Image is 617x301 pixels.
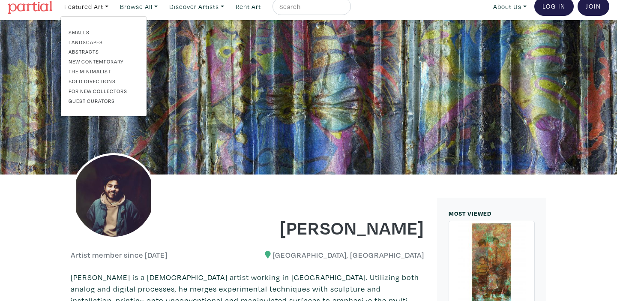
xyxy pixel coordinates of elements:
[71,153,156,239] img: phpThumb.php
[69,87,139,95] a: For New Collectors
[69,28,139,36] a: Smalls
[69,38,139,46] a: Landscapes
[254,250,425,260] h6: [GEOGRAPHIC_DATA], [GEOGRAPHIC_DATA]
[60,16,147,117] div: Featured Art
[254,216,425,239] h1: [PERSON_NAME]
[69,77,139,85] a: Bold Directions
[449,209,491,217] small: MOST VIEWED
[279,1,343,12] input: Search
[69,57,139,65] a: New Contemporary
[69,48,139,55] a: Abstracts
[69,67,139,75] a: The Minimalist
[69,97,139,105] a: Guest Curators
[71,250,168,260] h6: Artist member since [DATE]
